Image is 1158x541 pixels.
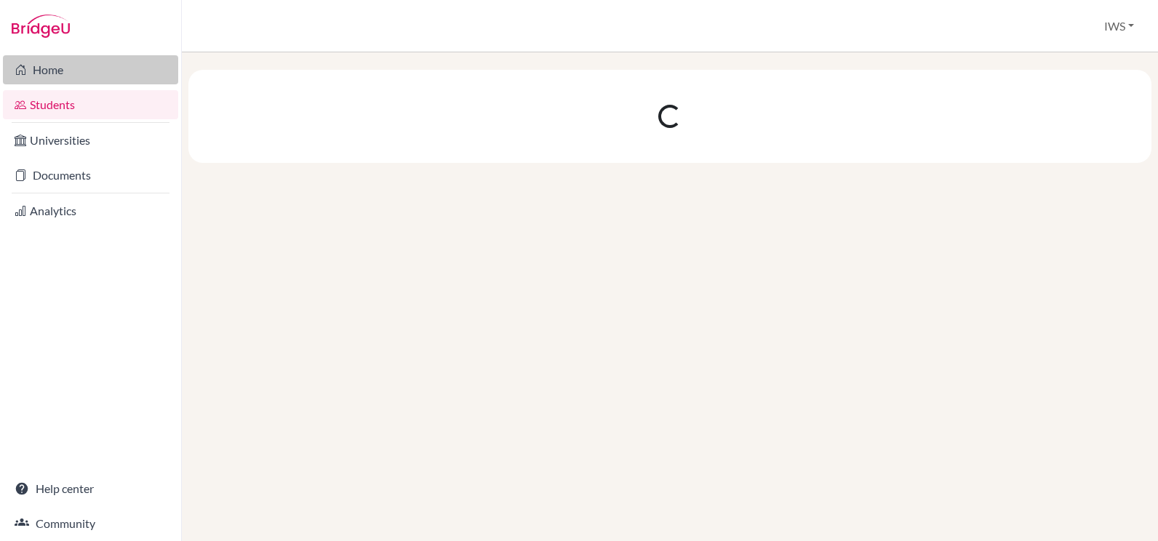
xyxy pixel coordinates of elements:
a: Students [3,90,178,119]
img: Bridge-U [12,15,70,38]
button: IWS [1098,12,1141,40]
a: Help center [3,474,178,503]
a: Analytics [3,196,178,225]
a: Universities [3,126,178,155]
a: Documents [3,161,178,190]
a: Community [3,509,178,538]
a: Home [3,55,178,84]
